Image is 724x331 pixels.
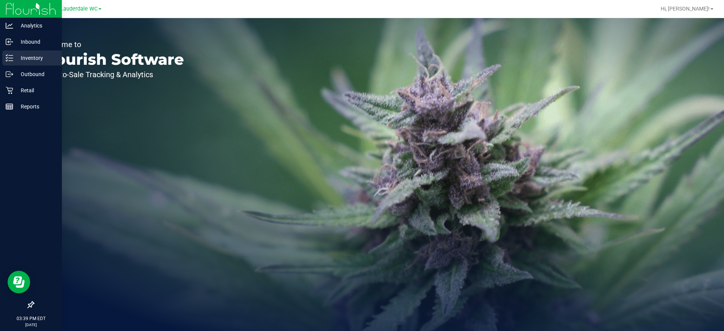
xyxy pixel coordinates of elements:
p: Seed-to-Sale Tracking & Analytics [41,71,184,78]
p: Analytics [13,21,58,30]
inline-svg: Reports [6,103,13,110]
span: Hi, [PERSON_NAME]! [661,6,710,12]
p: Outbound [13,70,58,79]
inline-svg: Inventory [6,54,13,62]
iframe: Resource center [8,271,30,293]
p: Inbound [13,37,58,46]
p: [DATE] [3,322,58,328]
p: Retail [13,86,58,95]
p: Flourish Software [41,52,184,67]
p: Reports [13,102,58,111]
span: Ft. Lauderdale WC [52,6,98,12]
inline-svg: Outbound [6,70,13,78]
p: Inventory [13,53,58,63]
p: 03:39 PM EDT [3,315,58,322]
inline-svg: Analytics [6,22,13,29]
p: Welcome to [41,41,184,48]
inline-svg: Inbound [6,38,13,46]
inline-svg: Retail [6,87,13,94]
